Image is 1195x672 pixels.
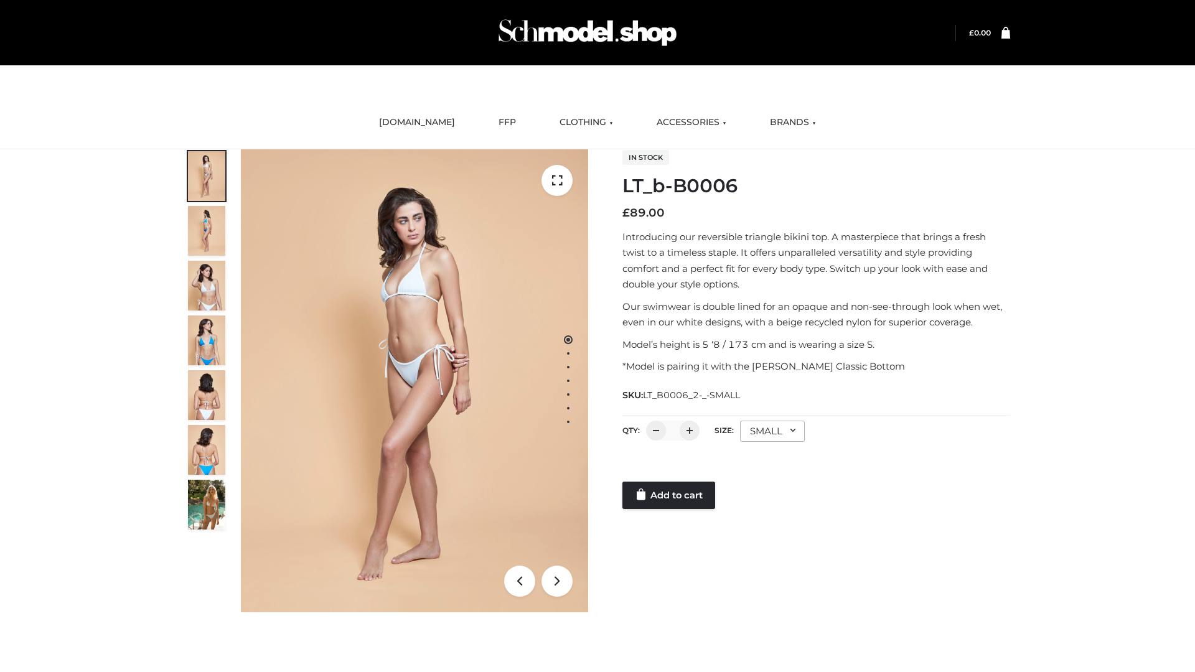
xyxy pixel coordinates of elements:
[647,109,736,136] a: ACCESSORIES
[622,299,1010,330] p: Our swimwear is double lined for an opaque and non-see-through look when wet, even in our white d...
[188,315,225,365] img: ArielClassicBikiniTop_CloudNine_AzureSky_OW114ECO_4-scaled.jpg
[622,358,1010,375] p: *Model is pairing it with the [PERSON_NAME] Classic Bottom
[622,150,669,165] span: In stock
[622,482,715,509] a: Add to cart
[188,261,225,310] img: ArielClassicBikiniTop_CloudNine_AzureSky_OW114ECO_3-scaled.jpg
[188,206,225,256] img: ArielClassicBikiniTop_CloudNine_AzureSky_OW114ECO_2-scaled.jpg
[622,426,640,435] label: QTY:
[188,480,225,530] img: Arieltop_CloudNine_AzureSky2.jpg
[715,426,734,435] label: Size:
[622,229,1010,292] p: Introducing our reversible triangle bikini top. A masterpiece that brings a fresh twist to a time...
[969,28,991,37] bdi: 0.00
[643,390,740,401] span: LT_B0006_2-_-SMALL
[550,109,622,136] a: CLOTHING
[622,206,665,220] bdi: 89.00
[188,425,225,475] img: ArielClassicBikiniTop_CloudNine_AzureSky_OW114ECO_8-scaled.jpg
[761,109,825,136] a: BRANDS
[622,337,1010,353] p: Model’s height is 5 ‘8 / 173 cm and is wearing a size S.
[241,149,588,612] img: ArielClassicBikiniTop_CloudNine_AzureSky_OW114ECO_1
[969,28,991,37] a: £0.00
[489,109,525,136] a: FFP
[622,175,1010,197] h1: LT_b-B0006
[622,388,741,403] span: SKU:
[370,109,464,136] a: [DOMAIN_NAME]
[188,151,225,201] img: ArielClassicBikiniTop_CloudNine_AzureSky_OW114ECO_1-scaled.jpg
[622,206,630,220] span: £
[494,8,681,57] img: Schmodel Admin 964
[969,28,974,37] span: £
[188,370,225,420] img: ArielClassicBikiniTop_CloudNine_AzureSky_OW114ECO_7-scaled.jpg
[740,421,805,442] div: SMALL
